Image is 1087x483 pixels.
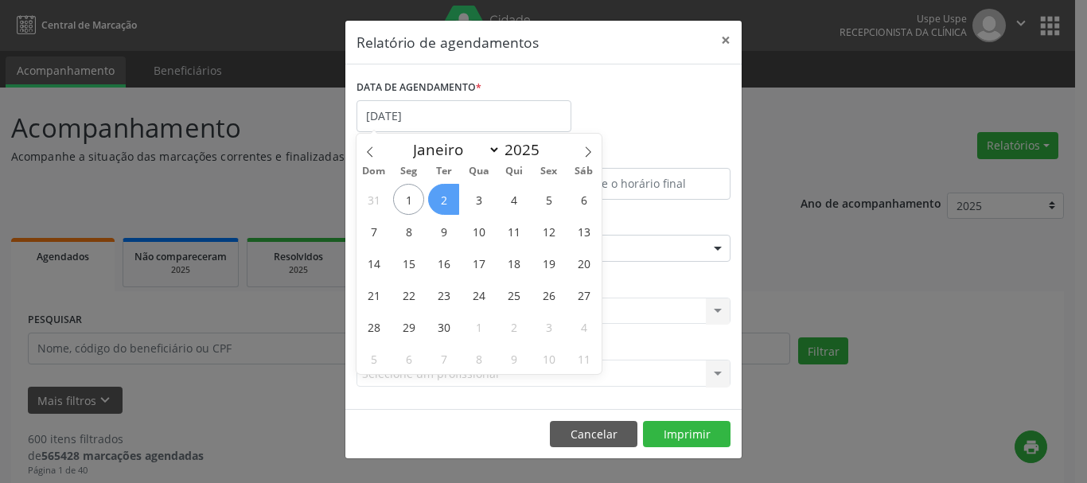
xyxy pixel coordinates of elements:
[463,247,494,279] span: Setembro 17, 2025
[498,247,529,279] span: Setembro 18, 2025
[428,184,459,215] span: Setembro 2, 2025
[428,343,459,374] span: Outubro 7, 2025
[463,279,494,310] span: Setembro 24, 2025
[547,168,731,200] input: Selecione o horário final
[568,184,599,215] span: Setembro 6, 2025
[405,138,501,161] select: Month
[533,216,564,247] span: Setembro 12, 2025
[358,343,389,374] span: Outubro 5, 2025
[710,21,742,60] button: Close
[356,76,481,100] label: DATA DE AGENDAMENTO
[358,184,389,215] span: Agosto 31, 2025
[533,279,564,310] span: Setembro 26, 2025
[568,311,599,342] span: Outubro 4, 2025
[567,166,602,177] span: Sáb
[501,139,553,160] input: Year
[463,311,494,342] span: Outubro 1, 2025
[498,216,529,247] span: Setembro 11, 2025
[532,166,567,177] span: Sex
[498,343,529,374] span: Outubro 9, 2025
[358,311,389,342] span: Setembro 28, 2025
[568,343,599,374] span: Outubro 11, 2025
[392,166,427,177] span: Seg
[568,247,599,279] span: Setembro 20, 2025
[533,343,564,374] span: Outubro 10, 2025
[428,279,459,310] span: Setembro 23, 2025
[568,216,599,247] span: Setembro 13, 2025
[428,311,459,342] span: Setembro 30, 2025
[568,279,599,310] span: Setembro 27, 2025
[498,184,529,215] span: Setembro 4, 2025
[533,311,564,342] span: Outubro 3, 2025
[643,421,731,448] button: Imprimir
[358,247,389,279] span: Setembro 14, 2025
[463,216,494,247] span: Setembro 10, 2025
[356,166,392,177] span: Dom
[550,421,637,448] button: Cancelar
[498,279,529,310] span: Setembro 25, 2025
[356,32,539,53] h5: Relatório de agendamentos
[547,143,731,168] label: ATÉ
[463,343,494,374] span: Outubro 8, 2025
[497,166,532,177] span: Qui
[498,311,529,342] span: Outubro 2, 2025
[533,247,564,279] span: Setembro 19, 2025
[393,184,424,215] span: Setembro 1, 2025
[393,216,424,247] span: Setembro 8, 2025
[462,166,497,177] span: Qua
[358,279,389,310] span: Setembro 21, 2025
[533,184,564,215] span: Setembro 5, 2025
[463,184,494,215] span: Setembro 3, 2025
[428,216,459,247] span: Setembro 9, 2025
[393,279,424,310] span: Setembro 22, 2025
[393,247,424,279] span: Setembro 15, 2025
[358,216,389,247] span: Setembro 7, 2025
[393,343,424,374] span: Outubro 6, 2025
[427,166,462,177] span: Ter
[428,247,459,279] span: Setembro 16, 2025
[393,311,424,342] span: Setembro 29, 2025
[356,100,571,132] input: Selecione uma data ou intervalo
